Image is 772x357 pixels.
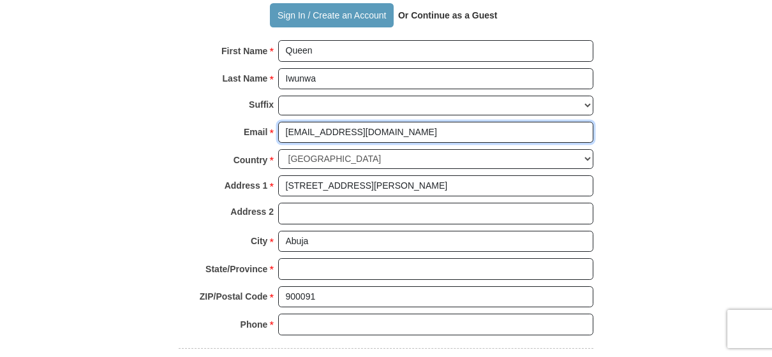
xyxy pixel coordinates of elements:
[230,203,274,221] strong: Address 2
[251,232,267,250] strong: City
[223,69,268,87] strong: Last Name
[398,10,498,20] strong: Or Continue as a Guest
[221,42,267,60] strong: First Name
[200,288,268,305] strong: ZIP/Postal Code
[270,3,393,27] button: Sign In / Create an Account
[225,177,268,194] strong: Address 1
[241,316,268,333] strong: Phone
[249,96,274,113] strong: Suffix
[234,151,268,169] strong: Country
[205,260,267,278] strong: State/Province
[244,123,267,141] strong: Email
